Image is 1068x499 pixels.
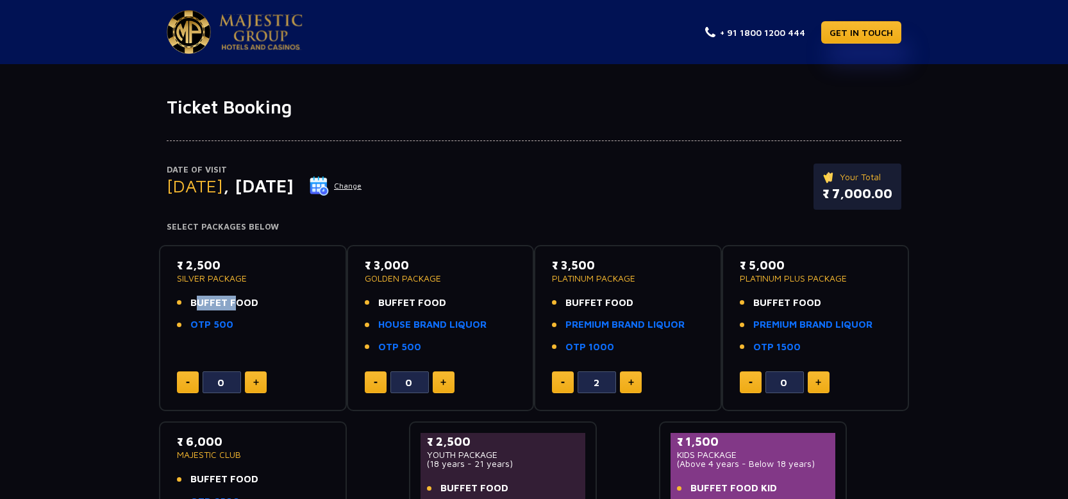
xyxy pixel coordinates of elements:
span: BUFFET FOOD [190,472,258,487]
button: Change [309,176,362,196]
a: OTP 500 [190,317,233,332]
h1: Ticket Booking [167,96,901,118]
a: PREMIUM BRAND LIQUOR [753,317,872,332]
p: ₹ 7,000.00 [822,184,892,203]
p: ₹ 6,000 [177,433,329,450]
a: PREMIUM BRAND LIQUOR [565,317,685,332]
p: ₹ 3,500 [552,257,704,274]
p: MAJESTIC CLUB [177,450,329,459]
p: SILVER PACKAGE [177,274,329,283]
span: BUFFET FOOD [753,296,821,310]
p: ₹ 3,000 [365,257,517,274]
img: minus [561,382,565,384]
span: BUFFET FOOD [378,296,446,310]
img: plus [628,379,634,385]
p: ₹ 2,500 [177,257,329,274]
img: minus [374,382,378,384]
img: minus [186,382,190,384]
p: PLATINUM PLUS PACKAGE [740,274,892,283]
img: plus [440,379,446,385]
p: (Above 4 years - Below 18 years) [677,459,829,468]
a: OTP 500 [378,340,421,355]
p: ₹ 5,000 [740,257,892,274]
p: ₹ 1,500 [677,433,829,450]
h4: Select Packages Below [167,222,901,232]
span: BUFFET FOOD [440,481,508,496]
p: PLATINUM PACKAGE [552,274,704,283]
img: Majestic Pride [219,14,303,50]
span: , [DATE] [223,175,294,196]
img: plus [253,379,259,385]
a: OTP 1500 [753,340,801,355]
a: + 91 1800 1200 444 [705,26,805,39]
span: BUFFET FOOD KID [690,481,777,496]
span: BUFFET FOOD [565,296,633,310]
p: GOLDEN PACKAGE [365,274,517,283]
a: GET IN TOUCH [821,21,901,44]
span: [DATE] [167,175,223,196]
img: Majestic Pride [167,10,211,54]
img: plus [815,379,821,385]
p: ₹ 2,500 [427,433,579,450]
img: ticket [822,170,836,184]
span: BUFFET FOOD [190,296,258,310]
p: Date of Visit [167,164,362,176]
a: OTP 1000 [565,340,614,355]
p: Your Total [822,170,892,184]
p: KIDS PACKAGE [677,450,829,459]
a: HOUSE BRAND LIQUOR [378,317,487,332]
img: minus [749,382,753,384]
p: (18 years - 21 years) [427,459,579,468]
p: YOUTH PACKAGE [427,450,579,459]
